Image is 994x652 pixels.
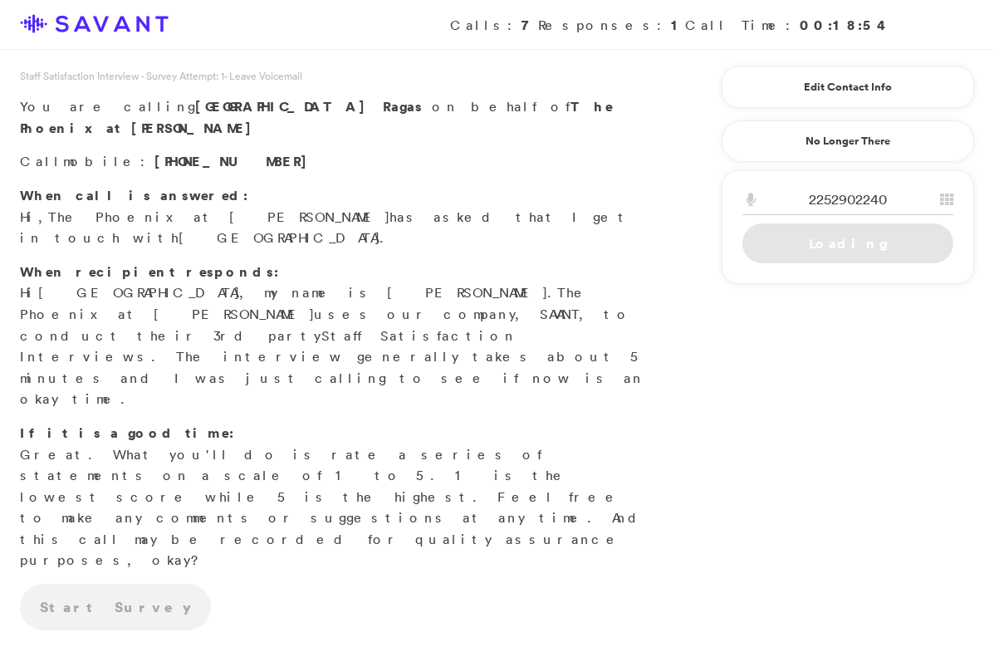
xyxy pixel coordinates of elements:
p: Great. What you'll do is rate a series of statements on a scale of 1 to 5. 1 is the lowest score ... [20,423,659,571]
span: [GEOGRAPHIC_DATA] [195,97,374,115]
p: Hi , my name is [PERSON_NAME]. uses our company, SAVANT, to conduct their 3rd party s. The interv... [20,262,659,410]
p: Hi, has asked that I get in touch with . [20,185,659,249]
p: You are calling on behalf of [20,96,659,139]
a: Loading [742,223,953,263]
a: Start Survey [20,584,211,630]
strong: 00:18:54 [800,16,891,34]
strong: 1 [671,16,685,34]
span: [GEOGRAPHIC_DATA] [179,229,379,246]
a: Edit Contact Info [742,74,953,100]
span: The Phoenix at [PERSON_NAME] [20,284,591,322]
strong: The Phoenix at [PERSON_NAME] [20,97,613,137]
span: [GEOGRAPHIC_DATA] [38,284,239,301]
p: Call : [20,151,659,173]
strong: If it is a good time: [20,424,234,442]
strong: When call is answered: [20,186,248,204]
span: [PHONE_NUMBER] [154,152,316,170]
span: Ragas [383,97,423,115]
span: mobile [63,153,140,169]
strong: When recipient responds: [20,262,279,281]
a: No Longer There [722,120,974,162]
strong: 7 [521,16,538,34]
span: The Phoenix at [PERSON_NAME] [48,208,389,225]
span: Staff Satisfaction Interview - Survey Attempt: 1 - Leave Voicemail [20,69,302,83]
